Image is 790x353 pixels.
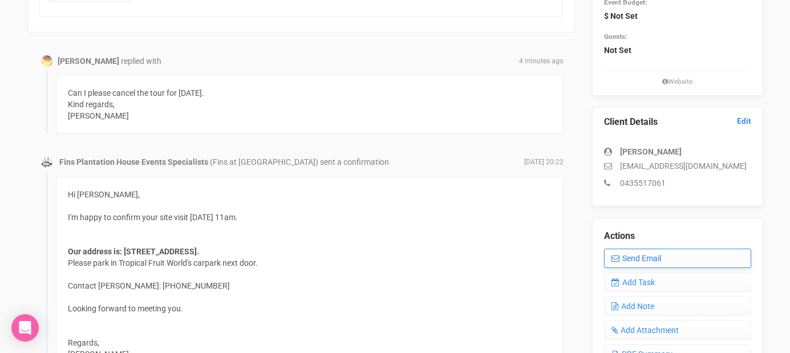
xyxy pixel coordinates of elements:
[519,56,564,66] span: 4 minutes ago
[604,33,627,40] small: Guests:
[121,56,161,66] span: replied with
[604,297,751,316] a: Add Note
[604,230,751,243] legend: Actions
[604,77,751,87] small: Website
[524,157,564,167] span: [DATE] 20:22
[41,55,52,67] img: Profile Image
[737,116,751,127] a: Edit
[56,75,564,133] div: Can I please cancel the tour for [DATE]. Kind regards, [PERSON_NAME]
[604,46,631,55] strong: Not Set
[604,177,751,189] p: 0435517061
[620,147,682,156] strong: [PERSON_NAME]
[604,160,751,172] p: [EMAIL_ADDRESS][DOMAIN_NAME]
[68,189,552,223] div: Hi [PERSON_NAME], I'm happy to confirm your site visit [DATE] 11am.
[68,247,199,256] strong: Our address is: [STREET_ADDRESS].
[68,303,552,314] div: Looking forward to meeting you.
[11,314,39,342] div: Open Intercom Messenger
[604,273,751,292] a: Add Task
[210,157,389,167] span: (Fins at [GEOGRAPHIC_DATA]) sent a confirmation
[41,157,52,168] img: data
[604,249,751,268] a: Send Email
[604,320,751,340] a: Add Attachment
[604,116,751,129] legend: Client Details
[59,157,208,167] strong: Fins Plantation House Events Specialists
[604,11,638,21] strong: $ Not Set
[68,234,552,291] div: Please park in Tropical Fruit World's carpark next door. Contact [PERSON_NAME]: [PHONE_NUMBER]
[58,56,119,66] strong: [PERSON_NAME]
